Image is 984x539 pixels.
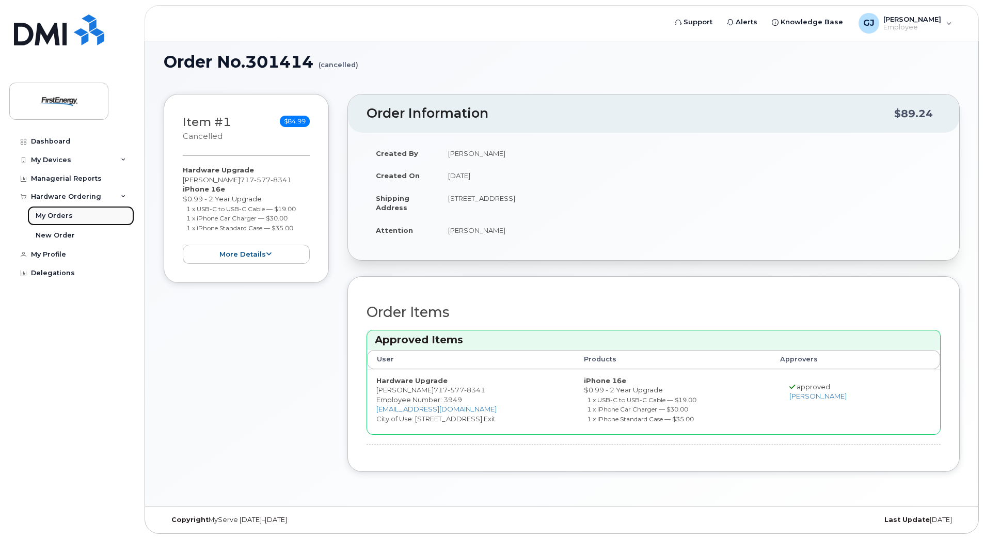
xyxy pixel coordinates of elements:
[183,116,231,142] h3: Item #1
[736,17,757,27] span: Alerts
[789,392,847,400] a: [PERSON_NAME]
[694,516,960,524] div: [DATE]
[376,376,448,385] strong: Hardware Upgrade
[587,405,688,413] small: 1 x iPhone Car Charger — $30.00
[183,132,223,141] small: cancelled
[183,165,310,264] div: [PERSON_NAME] $0.99 - 2 Year Upgrade
[271,176,292,184] span: 8341
[183,245,310,264] button: more details
[781,17,843,27] span: Knowledge Base
[575,369,771,435] td: $0.99 - 2 Year Upgrade
[434,386,485,394] span: 717
[587,415,694,423] small: 1 x iPhone Standard Case — $35.00
[884,516,930,524] strong: Last Update
[894,104,933,123] div: $89.24
[668,12,720,33] a: Support
[587,396,696,404] small: 1 x USB-C to USB-C Cable — $19.00
[240,176,292,184] span: 717
[367,305,941,320] h2: Order Items
[164,53,960,71] h1: Order No.301414
[367,106,894,121] h2: Order Information
[883,23,941,31] span: Employee
[367,350,575,369] th: User
[771,350,912,369] th: Approvers
[439,142,941,165] td: [PERSON_NAME]
[851,13,959,34] div: Gahan, Jason M
[584,376,626,385] strong: iPhone 16e
[439,219,941,242] td: [PERSON_NAME]
[765,12,850,33] a: Knowledge Base
[883,15,941,23] span: [PERSON_NAME]
[439,164,941,187] td: [DATE]
[367,369,575,435] td: [PERSON_NAME] City of Use: [STREET_ADDRESS] Exit
[319,53,358,69] small: (cancelled)
[183,166,254,174] strong: Hardware Upgrade
[376,405,497,413] a: [EMAIL_ADDRESS][DOMAIN_NAME]
[448,386,464,394] span: 577
[439,187,941,219] td: [STREET_ADDRESS]
[186,224,293,232] small: 1 x iPhone Standard Case — $35.00
[164,516,429,524] div: MyServe [DATE]–[DATE]
[939,494,976,531] iframe: Messenger Launcher
[186,205,296,213] small: 1 x USB-C to USB-C Cable — $19.00
[376,171,420,180] strong: Created On
[280,116,310,127] span: $84.99
[254,176,271,184] span: 577
[376,194,409,212] strong: Shipping Address
[186,214,288,222] small: 1 x iPhone Car Charger — $30.00
[720,12,765,33] a: Alerts
[464,386,485,394] span: 8341
[171,516,209,524] strong: Copyright
[863,17,875,29] span: GJ
[376,149,418,157] strong: Created By
[183,185,225,193] strong: iPhone 16e
[575,350,771,369] th: Products
[797,383,830,391] span: approved
[375,333,932,347] h3: Approved Items
[376,395,462,404] span: Employee Number: 3949
[684,17,712,27] span: Support
[376,226,413,234] strong: Attention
